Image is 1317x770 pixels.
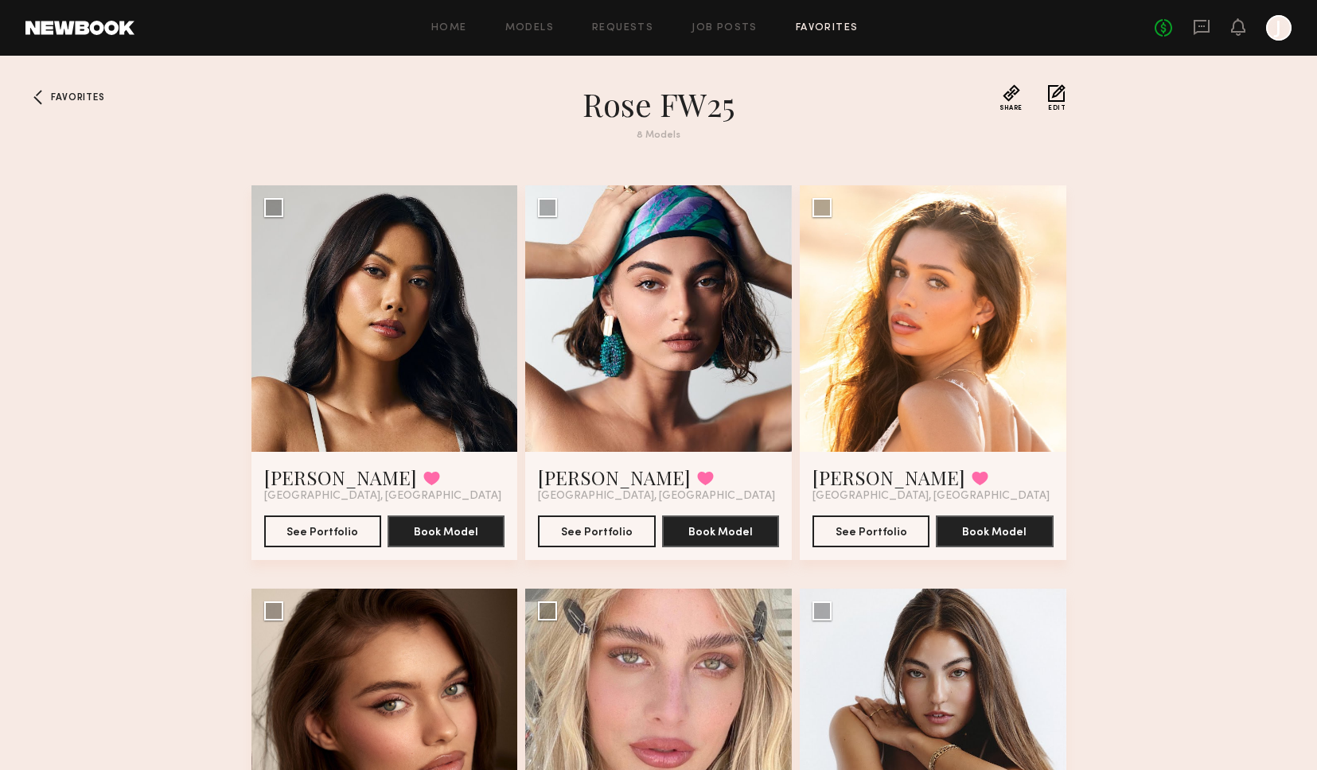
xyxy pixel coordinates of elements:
span: Edit [1048,105,1066,111]
a: [PERSON_NAME] [264,465,417,490]
div: 8 Models [372,130,945,141]
span: Favorites [51,93,104,103]
span: [GEOGRAPHIC_DATA], [GEOGRAPHIC_DATA] [264,490,501,503]
button: Book Model [388,515,505,547]
button: Book Model [662,515,779,547]
h1: Rose FW25 [372,84,945,124]
a: Book Model [936,524,1053,538]
button: See Portfolio [812,515,929,547]
button: Edit [1048,84,1066,111]
button: See Portfolio [264,515,381,547]
a: Book Model [662,524,779,538]
a: [PERSON_NAME] [538,465,691,490]
span: [GEOGRAPHIC_DATA], [GEOGRAPHIC_DATA] [538,490,775,503]
span: Share [999,105,1023,111]
a: Favorites [796,23,859,33]
button: See Portfolio [538,515,655,547]
a: Job Posts [692,23,758,33]
button: Share [999,84,1023,111]
a: Favorites [25,84,51,110]
a: Book Model [388,524,505,538]
span: [GEOGRAPHIC_DATA], [GEOGRAPHIC_DATA] [812,490,1050,503]
a: J [1266,15,1292,41]
a: Models [505,23,554,33]
button: Book Model [936,515,1053,547]
a: Requests [592,23,653,33]
a: Home [431,23,467,33]
a: [PERSON_NAME] [812,465,965,490]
